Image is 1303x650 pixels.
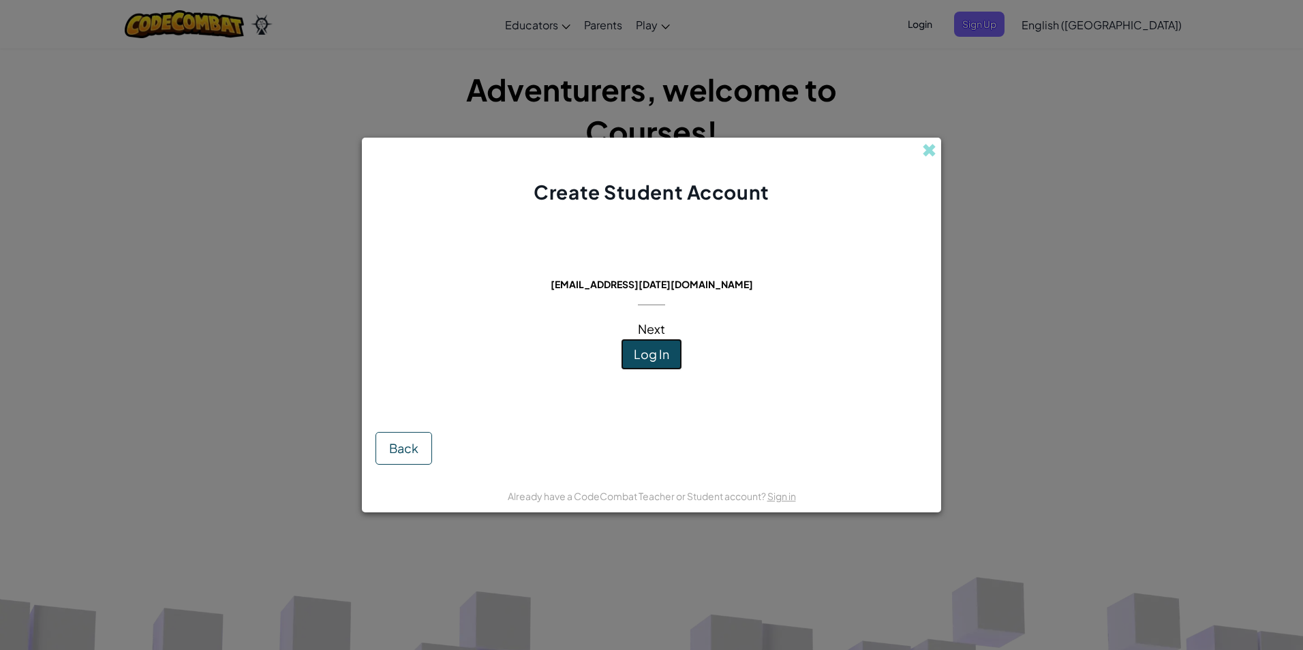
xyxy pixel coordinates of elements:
[534,180,769,204] span: Create Student Account
[375,432,432,465] button: Back
[767,490,796,502] a: Sign in
[638,321,665,337] span: Next
[621,339,682,370] button: Log In
[508,490,767,502] span: Already have a CodeCombat Teacher or Student account?
[555,259,748,275] span: This email is already in use:
[389,440,418,456] span: Back
[634,346,669,362] span: Log In
[551,278,753,290] span: [EMAIL_ADDRESS][DATE][DOMAIN_NAME]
